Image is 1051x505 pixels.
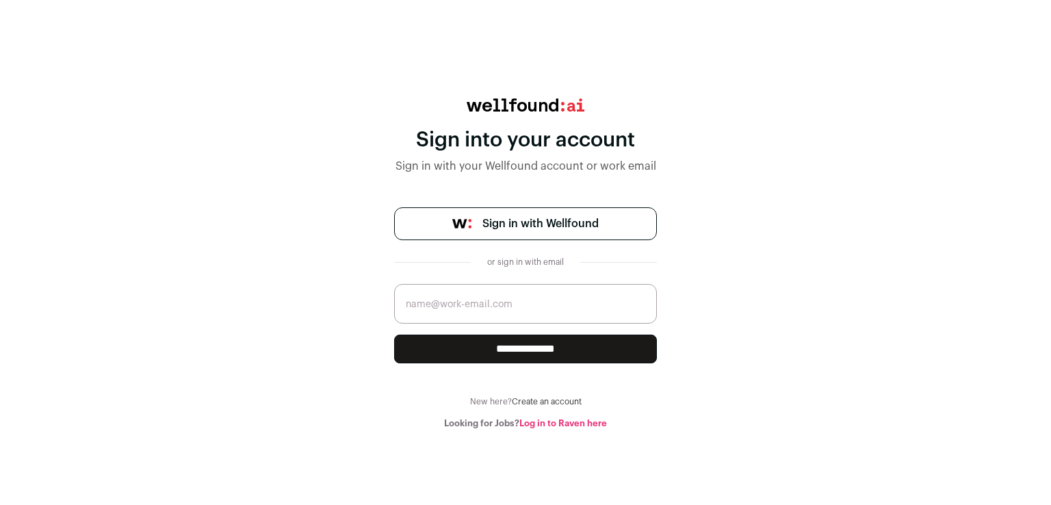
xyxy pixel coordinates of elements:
[394,396,657,407] div: New here?
[519,419,607,428] a: Log in to Raven here
[467,99,584,112] img: wellfound:ai
[482,257,569,268] div: or sign in with email
[482,216,599,232] span: Sign in with Wellfound
[394,418,657,429] div: Looking for Jobs?
[394,158,657,174] div: Sign in with your Wellfound account or work email
[512,398,582,406] a: Create an account
[452,219,471,229] img: wellfound-symbol-flush-black-fb3c872781a75f747ccb3a119075da62bfe97bd399995f84a933054e44a575c4.png
[394,207,657,240] a: Sign in with Wellfound
[394,284,657,324] input: name@work-email.com
[394,128,657,153] div: Sign into your account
